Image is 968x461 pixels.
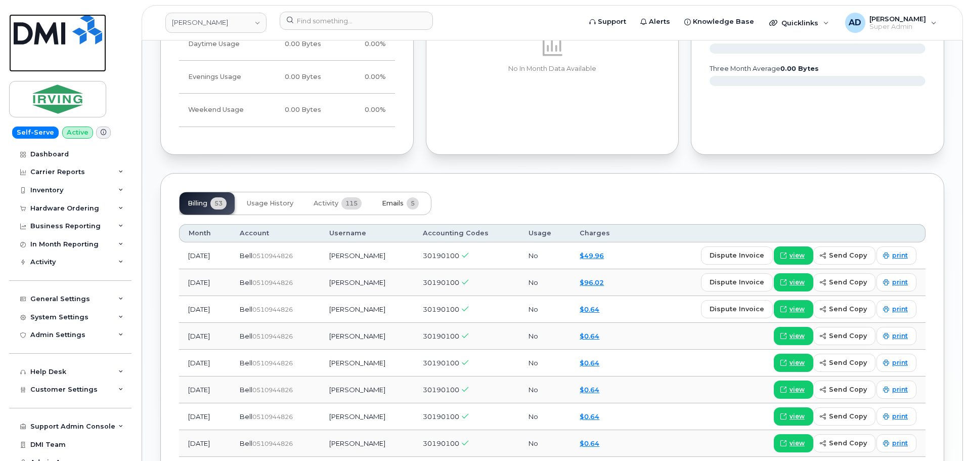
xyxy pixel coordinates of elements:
[838,13,944,33] div: Adil Derdak
[320,269,414,296] td: [PERSON_NAME]
[876,434,916,452] a: print
[252,279,293,286] span: 0510944826
[519,350,571,376] td: No
[829,438,867,448] span: send copy
[179,376,231,403] td: [DATE]
[320,242,414,269] td: [PERSON_NAME]
[179,350,231,376] td: [DATE]
[813,300,875,318] button: send copy
[876,381,916,399] a: print
[813,246,875,265] button: send copy
[423,278,459,286] span: 30190100
[781,19,818,27] span: Quicklinks
[519,376,571,403] td: No
[570,224,632,242] th: Charges
[789,412,805,421] span: view
[240,386,252,394] span: Bell
[252,252,293,260] span: 0510944826
[829,277,867,287] span: send copy
[701,300,773,318] button: dispute invoice
[829,385,867,394] span: send copy
[252,386,293,394] span: 0510944826
[258,94,330,127] td: 0.00 Bytes
[179,61,395,94] tr: Weekdays from 6:00pm to 8:00am
[876,354,916,372] a: print
[414,224,519,242] th: Accounting Codes
[813,273,875,291] button: send copy
[813,327,875,345] button: send copy
[869,15,926,23] span: [PERSON_NAME]
[892,439,908,448] span: print
[789,331,805,341] span: view
[598,17,626,27] span: Support
[519,269,571,296] td: No
[710,277,764,287] span: dispute invoice
[892,305,908,314] span: print
[813,354,875,372] button: send copy
[240,305,252,313] span: Bell
[780,65,819,72] tspan: 0.00 Bytes
[633,12,677,32] a: Alerts
[179,242,231,269] td: [DATE]
[580,332,599,340] a: $0.64
[423,386,459,394] span: 30190100
[179,430,231,457] td: [DATE]
[423,359,459,367] span: 30190100
[179,296,231,323] td: [DATE]
[580,412,599,421] a: $0.64
[829,304,867,314] span: send copy
[320,376,414,403] td: [PERSON_NAME]
[247,199,293,207] span: Usage History
[774,300,813,318] a: view
[774,327,813,345] a: view
[423,252,459,260] span: 30190100
[258,61,330,94] td: 0.00 Bytes
[423,305,459,313] span: 30190100
[519,296,571,323] td: No
[519,403,571,430] td: No
[849,17,861,29] span: AD
[320,430,414,457] td: [PERSON_NAME]
[774,381,813,399] a: view
[892,412,908,421] span: print
[813,381,875,399] button: send copy
[240,332,252,340] span: Bell
[407,197,419,209] span: 5
[330,61,395,94] td: 0.00%
[240,252,252,260] span: Bell
[677,12,761,32] a: Knowledge Base
[876,273,916,291] a: print
[252,413,293,421] span: 0510944826
[519,224,571,242] th: Usage
[774,246,813,265] a: view
[320,296,414,323] td: [PERSON_NAME]
[445,64,661,73] p: No In Month Data Available
[876,327,916,345] a: print
[382,199,404,207] span: Emails
[709,65,819,72] text: three month average
[892,331,908,341] span: print
[258,28,330,61] td: 0.00 Bytes
[813,434,875,452] button: send copy
[252,332,293,340] span: 0510944826
[320,350,414,376] td: [PERSON_NAME]
[231,224,320,242] th: Account
[580,439,599,447] a: $0.64
[693,17,754,27] span: Knowledge Base
[320,224,414,242] th: Username
[582,12,633,32] a: Support
[789,385,805,394] span: view
[710,304,764,314] span: dispute invoice
[252,306,293,313] span: 0510944826
[580,386,599,394] a: $0.64
[774,273,813,291] a: view
[179,94,395,127] tr: Friday from 6:00pm to Monday 8:00am
[580,278,604,286] a: $96.02
[813,407,875,426] button: send copy
[580,359,599,367] a: $0.64
[240,412,252,421] span: Bell
[519,430,571,457] td: No
[280,12,433,30] input: Find something...
[423,412,459,421] span: 30190100
[649,17,670,27] span: Alerts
